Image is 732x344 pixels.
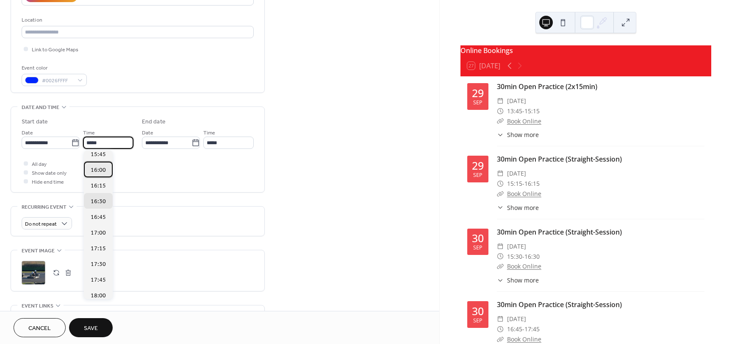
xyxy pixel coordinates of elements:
[507,106,522,116] span: 13:45
[472,233,484,243] div: 30
[522,106,524,116] span: -
[497,106,504,116] div: ​
[507,130,539,139] span: Show more
[507,324,522,334] span: 16:45
[91,244,106,253] span: 17:15
[524,179,540,189] span: 16:15
[497,314,504,324] div: ​
[497,130,539,139] button: ​Show more
[497,324,504,334] div: ​
[497,300,622,309] a: 30min Open Practice (Straight-Session)
[28,324,51,333] span: Cancel
[522,324,524,334] span: -
[91,197,106,206] span: 16:30
[22,103,59,112] span: Date and time
[473,245,482,251] div: Sep
[524,252,540,262] span: 16:30
[22,261,45,285] div: ;
[507,335,541,343] a: Book Online
[83,129,95,137] span: Time
[22,246,55,255] span: Event image
[507,190,541,198] a: Book Online
[522,179,524,189] span: -
[497,179,504,189] div: ​
[497,261,504,271] div: ​
[22,16,252,25] div: Location
[142,129,153,137] span: Date
[497,168,504,179] div: ​
[497,252,504,262] div: ​
[497,96,504,106] div: ​
[14,318,66,337] button: Cancel
[472,306,484,316] div: 30
[42,76,73,85] span: #0026FFFF
[507,117,541,125] a: Book Online
[473,173,482,178] div: Sep
[460,45,711,56] div: Online Bookings
[497,189,504,199] div: ​
[91,276,106,285] span: 17:45
[507,179,522,189] span: 15:15
[497,227,622,237] a: 30min Open Practice (Straight-Session)
[524,324,540,334] span: 17:45
[472,88,484,98] div: 29
[22,302,53,310] span: Event links
[507,168,526,179] span: [DATE]
[142,117,166,126] div: End date
[507,241,526,252] span: [DATE]
[507,314,526,324] span: [DATE]
[522,252,524,262] span: -
[497,203,539,212] button: ​Show more
[497,203,504,212] div: ​
[25,219,57,229] span: Do not repeat
[91,182,106,190] span: 16:15
[91,229,106,238] span: 17:00
[91,213,106,222] span: 16:45
[32,45,78,54] span: Link to Google Maps
[203,129,215,137] span: Time
[497,241,504,252] div: ​
[32,160,47,169] span: All day
[91,150,106,159] span: 15:45
[91,291,106,300] span: 18:00
[497,116,504,126] div: ​
[507,252,522,262] span: 15:30
[69,318,113,337] button: Save
[32,169,67,178] span: Show date only
[507,203,539,212] span: Show more
[472,160,484,171] div: 29
[22,117,48,126] div: Start date
[507,262,541,270] a: Book Online
[91,260,106,269] span: 17:30
[91,166,106,175] span: 16:00
[32,178,64,187] span: Hide end time
[22,64,85,73] div: Event color
[507,96,526,106] span: [DATE]
[497,82,597,91] a: 30min Open Practice (2x15min)
[497,276,539,285] button: ​Show more
[497,130,504,139] div: ​
[22,129,33,137] span: Date
[22,203,67,212] span: Recurring event
[524,106,540,116] span: 15:15
[473,318,482,324] div: Sep
[497,276,504,285] div: ​
[497,154,622,164] a: 30min Open Practice (Straight-Session)
[473,100,482,106] div: Sep
[84,324,98,333] span: Save
[507,276,539,285] span: Show more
